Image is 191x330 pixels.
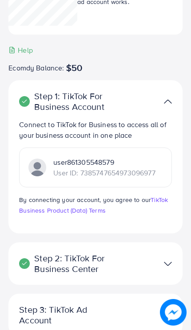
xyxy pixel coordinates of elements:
p: Step 3: TikTok Ad Account [19,304,116,326]
img: TikTok partner [164,95,172,108]
p: User ID: 7385747654973096977 [53,167,155,178]
span: Ecomdy Balance: [8,62,64,73]
img: TikTok partner [164,257,172,270]
p: Step 1: TikTok For Business Account [19,91,116,112]
span: $50 [66,62,82,73]
p: Connect to TikTok for Business to access all of your business account in one place [19,119,172,140]
p: Step 2: TikTok For Business Center [19,253,116,274]
p: user861305548579 [53,157,155,167]
div: Help [8,45,33,55]
p: By connecting your account, you agree to our [19,194,172,216]
img: TikTok partner [28,159,46,176]
img: image [160,299,187,326]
